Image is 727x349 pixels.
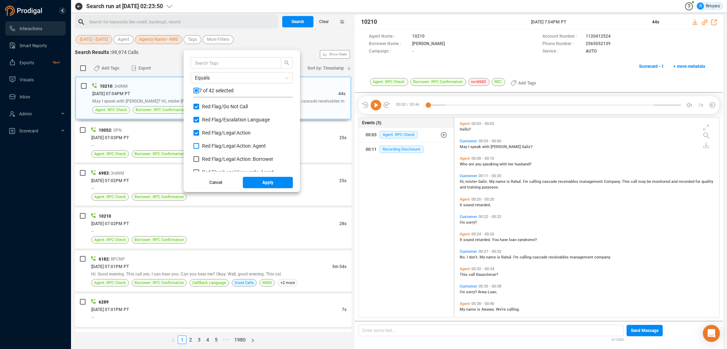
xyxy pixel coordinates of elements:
span: with [499,162,508,167]
span: 00:20 - 00:20 [470,197,496,202]
span: [DATE] 07:01PM PT [91,264,129,269]
span: Cancel [209,177,222,188]
span: 10210 [412,33,425,40]
span: may [638,179,647,184]
span: for [695,179,701,184]
span: Phone Number : [542,40,582,48]
span: No. [460,255,467,260]
li: Next 5 Pages [220,336,232,344]
span: Apply [262,177,273,188]
span: Borrower: RPC Confirmation [410,78,466,86]
span: Agent: RPC Check [94,193,126,200]
span: 2565052139 [586,40,611,48]
button: [DATE] - [DATE] [76,35,112,44]
span: 0/1000 [612,336,624,342]
span: Galiz. [478,179,489,184]
div: grid [193,103,293,171]
span: Customer [460,284,477,289]
a: Inbox [9,89,60,104]
span: 00:03 - 00:03 [470,121,496,126]
span: receivables [548,255,570,260]
span: 44s [652,20,659,24]
span: [DATE] - [DATE] [80,35,108,44]
button: Tags [184,35,201,44]
li: 4 [203,336,212,344]
span: search [281,60,293,65]
span: 00:24 - 00:26 [470,232,496,236]
span: 00:38 - 00:40 [470,301,496,306]
span: loan [509,238,518,242]
span: 00:22 - 00:22 [477,214,503,219]
span: I'm [460,220,466,225]
span: Borrower Name : [369,40,409,48]
span: calling [529,179,542,184]
span: I'm [513,255,520,260]
span: Rahul. [511,179,523,184]
span: 6289 [99,300,109,305]
span: | 3rdNM [112,84,128,89]
span: 25s [339,178,346,183]
span: receivables [558,179,579,184]
span: Recording Disclosure [379,146,423,153]
span: with [482,144,491,149]
li: Exports [5,55,66,70]
span: May [460,144,468,149]
span: 00:32 - 00:34 [470,267,496,271]
span: Borrower: RPC Confirmation [135,279,184,286]
span: [DATE] 07:03PM PT [91,135,129,140]
span: -- [91,186,94,191]
li: 1980 [232,336,248,344]
li: 1 [178,336,186,344]
button: Agent [114,35,133,44]
span: training [467,185,482,190]
span: 98,974 Calls [111,49,138,55]
span: Interactions [20,26,42,31]
span: Red Flag/ Legal Keywords: Agent [202,169,274,175]
button: right [248,336,257,344]
span: Export [138,62,151,74]
span: I'm [460,290,466,294]
span: Loan. [488,290,497,294]
span: May I speak with [PERSON_NAME]? Hi, mister [PERSON_NAME]. My name is [GEOGRAPHIC_DATA]. I'm calli... [92,99,344,104]
span: Agent: RPC Check [370,78,408,86]
span: | RPCNP [109,257,125,262]
button: 00:11Recording Disclosure [359,142,454,157]
span: is [507,179,511,184]
span: Red Flag/ Legal Action: Borrower [202,156,273,162]
button: 00:03Agent: RPC Check [359,128,454,142]
span: This [622,179,631,184]
span: 00:11 - 00:20 [477,174,503,178]
span: mister [465,179,478,184]
span: I [468,144,470,149]
span: Agent [118,35,129,44]
span: 5m 54s [332,264,346,269]
li: Interactions [5,21,66,36]
span: Agent: RPC Check [95,107,127,113]
span: sound [463,238,475,242]
span: is [477,307,481,312]
button: Export [127,62,155,74]
input: Search Tags [195,59,270,67]
span: Show Stats [329,12,347,97]
span: Inbox [20,94,30,99]
span: My [489,179,496,184]
span: Agent [460,121,470,126]
span: Red Flag/ Do Not Call [202,104,248,109]
span: name [486,255,497,260]
span: Borrower: RPC Confirmation [135,151,184,157]
span: [PERSON_NAME] [412,40,445,48]
span: [DATE] 07:04PM PT [92,91,130,96]
span: sound [463,203,475,207]
span: We're [496,307,507,312]
span: Hello? [460,127,471,132]
span: Add Tags [518,77,536,89]
span: -- [91,315,94,320]
span: -- [91,143,94,148]
span: Red Flag/ Legal Action [202,130,251,136]
span: More Filters [207,35,229,44]
span: 44s [338,91,345,96]
button: Send Message [627,325,663,336]
span: This [460,272,469,277]
span: Search Results : [75,49,111,55]
span: Scorecard • 1 [639,61,664,72]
